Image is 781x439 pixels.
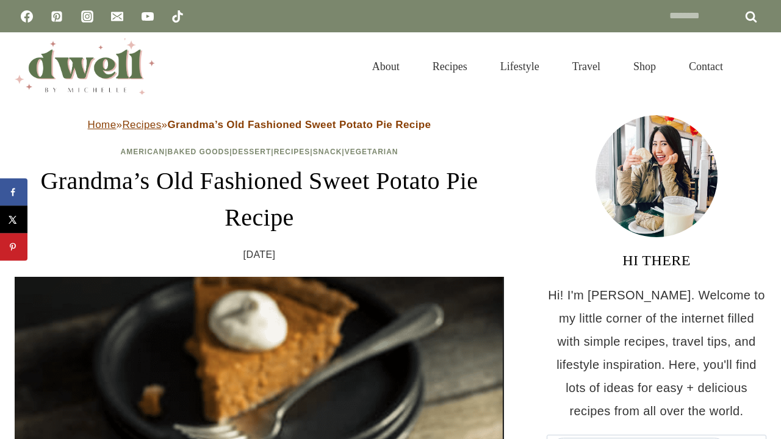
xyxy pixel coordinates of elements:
a: Home [88,119,117,130]
time: [DATE] [243,246,276,264]
a: Recipes [274,148,311,156]
span: » » [88,119,431,130]
a: YouTube [135,4,160,29]
a: Lifestyle [484,45,556,88]
a: Vegetarian [345,148,398,156]
a: About [356,45,416,88]
a: TikTok [165,4,190,29]
a: Facebook [15,4,39,29]
nav: Primary Navigation [356,45,740,88]
a: American [121,148,165,156]
a: Instagram [75,4,99,29]
p: Hi! I'm [PERSON_NAME]. Welcome to my little corner of the internet filled with simple recipes, tr... [547,284,766,423]
strong: Grandma’s Old Fashioned Sweet Potato Pie Recipe [167,119,431,130]
a: Travel [556,45,617,88]
a: Shop [617,45,672,88]
a: Baked Goods [168,148,230,156]
a: Dessert [232,148,272,156]
button: View Search Form [746,56,766,77]
img: DWELL by michelle [15,38,155,95]
a: Snack [313,148,342,156]
a: Recipes [416,45,484,88]
h3: HI THERE [547,249,766,271]
a: Pinterest [45,4,69,29]
a: Email [105,4,129,29]
a: Contact [672,45,740,88]
span: | | | | | [121,148,398,156]
a: Recipes [122,119,161,130]
h1: Grandma’s Old Fashioned Sweet Potato Pie Recipe [15,163,504,236]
